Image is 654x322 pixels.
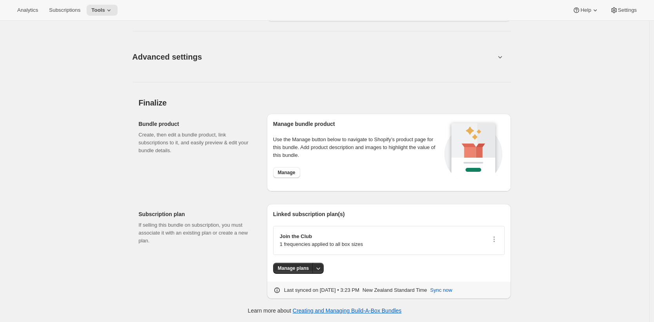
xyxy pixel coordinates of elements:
[605,5,641,16] button: Settings
[132,51,202,63] span: Advanced settings
[426,284,457,297] button: Sync now
[128,42,500,72] button: Advanced settings
[139,120,254,128] h2: Bundle product
[284,286,359,294] p: Last synced on [DATE] • 3:23 PM
[17,7,38,13] span: Analytics
[278,265,309,271] span: Manage plans
[568,5,603,16] button: Help
[139,131,254,155] p: Create, then edit a bundle product, link subscriptions to it, and easily preview & edit your bund...
[139,210,254,218] h2: Subscription plan
[280,233,363,240] p: Join the Club
[430,286,452,294] span: Sync now
[13,5,43,16] button: Analytics
[273,167,300,178] button: Manage
[139,98,511,107] h2: Finalize
[580,7,591,13] span: Help
[139,221,254,245] p: If selling this bundle on subscription, you must associate it with an existing plan or create a n...
[273,136,442,159] p: Use the Manage button below to navigate to Shopify’s product page for this bundle. Add product de...
[49,7,80,13] span: Subscriptions
[313,263,324,274] button: More actions
[91,7,105,13] span: Tools
[278,169,295,176] span: Manage
[273,120,442,128] h2: Manage bundle product
[273,263,313,274] button: Manage plans
[280,240,363,248] p: 1 frequencies applied to all box sizes
[87,5,118,16] button: Tools
[248,307,401,315] p: Learn more about
[44,5,85,16] button: Subscriptions
[273,210,505,218] h2: Linked subscription plan(s)
[618,7,637,13] span: Settings
[362,286,427,294] p: New Zealand Standard Time
[293,307,402,314] a: Creating and Managing Build-A-Box Bundles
